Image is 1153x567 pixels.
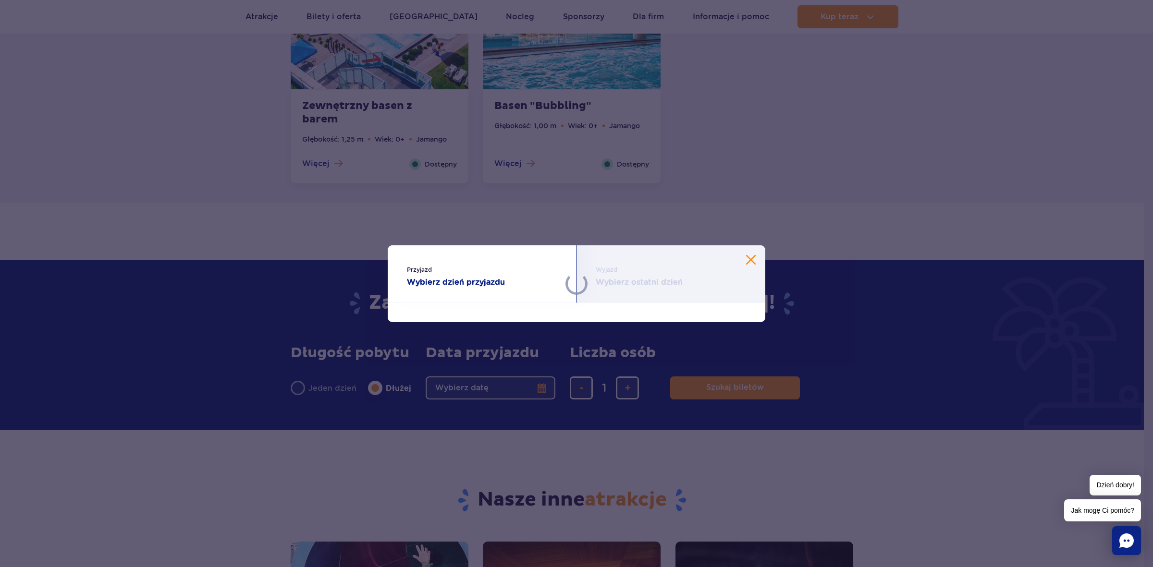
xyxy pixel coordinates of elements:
[596,265,746,275] span: Wyjazd
[1090,475,1141,495] span: Dzień dobry!
[407,277,557,288] strong: Wybierz dzień przyjazdu
[407,265,557,275] span: Przyjazd
[746,255,756,265] button: Zamknij kalendarz
[1112,526,1141,555] div: Chat
[596,277,746,288] strong: Wybierz ostatni dzień
[1064,499,1141,521] span: Jak mogę Ci pomóc?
